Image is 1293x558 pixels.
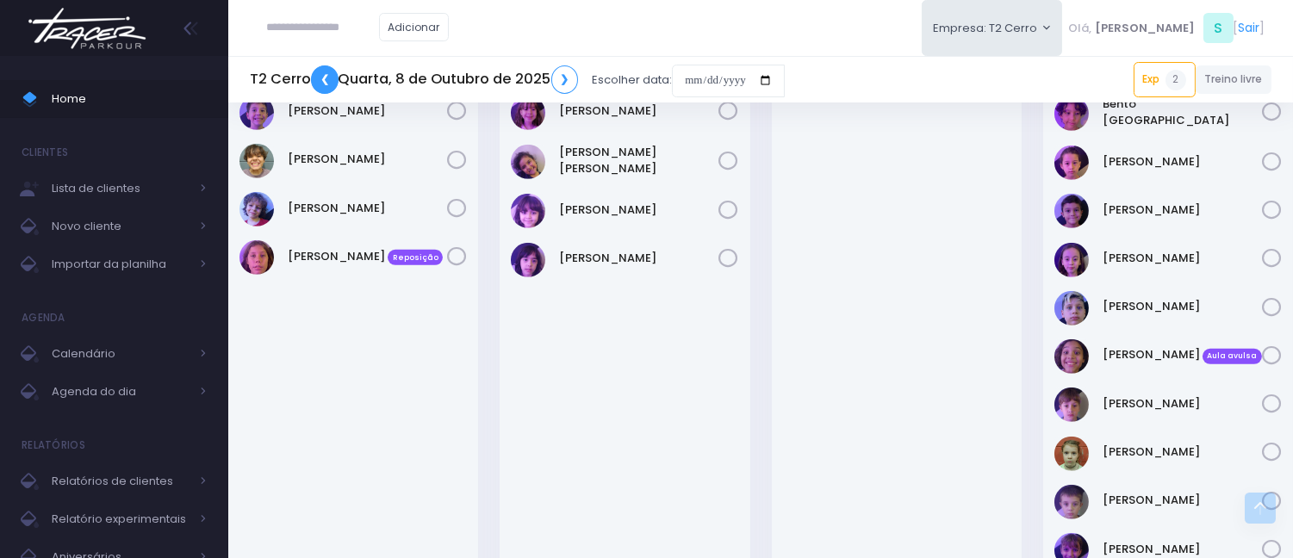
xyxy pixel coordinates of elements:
img: Theo Zanoni Roque [1054,485,1089,519]
h4: Clientes [22,135,68,170]
a: Exp2 [1134,62,1196,96]
img: Betina Sierra Silami [1054,146,1089,180]
span: [PERSON_NAME] [1095,20,1195,37]
a: [PERSON_NAME] [560,250,719,267]
img: Maria Olívia Assunção de Matoa [511,145,545,179]
a: [PERSON_NAME] [1103,492,1262,509]
span: S [1203,13,1234,43]
a: [PERSON_NAME] [288,200,447,217]
a: [PERSON_NAME] [288,151,447,168]
span: Agenda do dia [52,381,190,403]
a: [PERSON_NAME] [1103,298,1262,315]
h4: Agenda [22,301,65,335]
a: ❯ [551,65,579,94]
img: Raul Bolzani [239,192,274,226]
a: [PERSON_NAME] Aula avulsa [1103,346,1262,363]
span: Lista de clientes [52,177,190,200]
span: Relatório experimentais [52,508,190,530]
img: Luca Cerutti Tufano [1054,387,1089,422]
img: Gael Machado [239,96,274,130]
img: Joana Sierra Silami [1054,243,1089,277]
a: [PERSON_NAME] [1103,395,1262,412]
div: Escolher data: [250,60,785,100]
img: Gael Guerrero [1054,194,1089,228]
img: João Miguel Mourão Mariano [1054,339,1089,374]
a: [PERSON_NAME] [1103,443,1262,461]
span: Relatórios de clientes [52,470,190,493]
img: Tito Machado Jones [239,240,274,275]
a: [PERSON_NAME] [560,102,719,120]
a: [PERSON_NAME] [1103,201,1262,219]
div: [ ] [1062,9,1271,47]
img: Tereza Sampaio [511,243,545,277]
a: Adicionar [379,13,450,41]
a: [PERSON_NAME] [288,102,447,120]
span: Calendário [52,343,190,365]
span: Reposição [388,250,443,265]
img: Marina Garcia Ferreira [1054,437,1089,471]
span: Aula avulsa [1203,349,1262,364]
span: Novo cliente [52,215,190,238]
a: [PERSON_NAME] [560,201,719,219]
span: Olá, [1069,20,1092,37]
a: [PERSON_NAME] [1103,541,1262,558]
span: Home [52,88,207,110]
img: Bento Brasil Torres [1054,96,1089,131]
a: Bento [GEOGRAPHIC_DATA] [1103,96,1262,129]
a: [PERSON_NAME] Reposição [288,248,447,265]
span: Importar da planilha [52,253,190,276]
a: [PERSON_NAME] [1103,250,1262,267]
img: Maya Leticia Chaves Silva Lima [511,194,545,228]
a: [PERSON_NAME] [PERSON_NAME] [560,144,719,177]
img: Julio Bolzani Rodrigues [239,144,274,178]
a: Sair [1239,19,1260,37]
span: 2 [1166,70,1186,90]
h5: T2 Cerro Quarta, 8 de Outubro de 2025 [250,65,578,94]
img: Maria Clara Gallo [511,96,545,130]
a: [PERSON_NAME] [1103,153,1262,170]
h4: Relatórios [22,428,85,462]
img: Joaquim Beraldo Amorim [1054,291,1089,325]
a: ❮ [311,65,339,94]
a: Treino livre [1196,65,1272,94]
